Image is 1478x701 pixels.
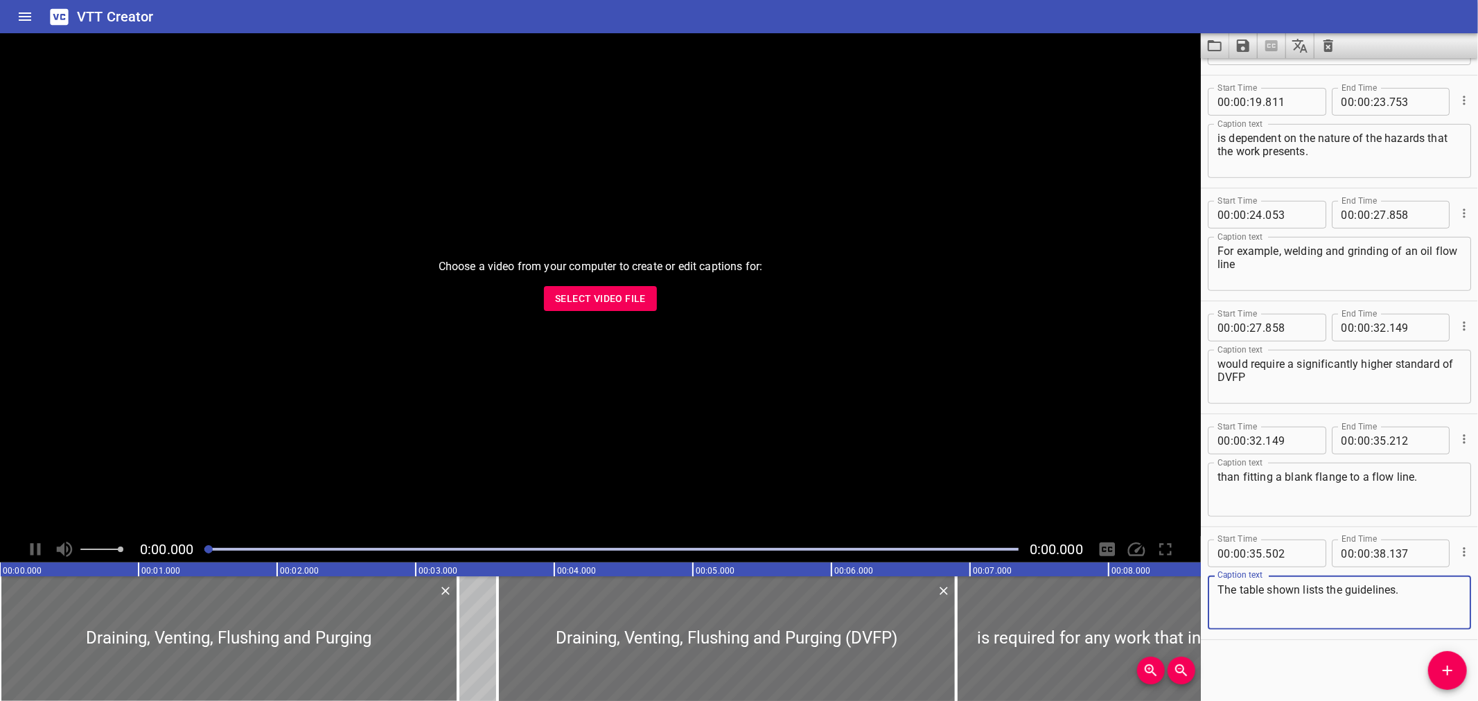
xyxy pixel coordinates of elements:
[1371,427,1373,454] span: :
[1233,88,1247,116] input: 00
[77,6,154,28] h6: VTT Creator
[1249,88,1263,116] input: 19
[1249,540,1263,567] input: 35
[419,566,457,576] text: 00:03.000
[935,582,951,600] div: Delete Cue
[437,582,452,600] div: Delete Cue
[1371,314,1373,341] span: :
[1233,314,1247,341] input: 00
[1231,427,1233,454] span: :
[1355,201,1357,229] span: :
[1152,536,1179,562] div: Toggle Full Screen
[3,566,42,576] text: 00:00.000
[1357,427,1371,454] input: 00
[1455,543,1473,561] button: Cue Options
[1455,430,1473,448] button: Cue Options
[1355,540,1357,567] span: :
[1265,88,1316,116] input: 811
[1371,540,1373,567] span: :
[1371,88,1373,116] span: :
[1389,88,1440,116] input: 753
[1314,33,1342,58] button: Clear captions
[1373,540,1387,567] input: 38
[1455,82,1471,118] div: Cue Options
[1249,201,1263,229] input: 24
[555,290,646,308] span: Select Video File
[1389,427,1440,454] input: 212
[1357,314,1371,341] input: 00
[1217,201,1231,229] input: 00
[1389,314,1440,341] input: 149
[1387,88,1389,116] span: .
[1217,357,1461,397] textarea: would require a significantly higher standard of DVFP
[1455,195,1471,231] div: Cue Options
[1389,201,1440,229] input: 858
[1168,657,1195,684] button: Zoom Out
[1355,314,1357,341] span: :
[1455,308,1471,344] div: Cue Options
[437,582,455,600] button: Delete
[1387,427,1389,454] span: .
[1373,201,1387,229] input: 27
[1258,33,1286,58] span: Select a video in the pane to the left, then you can automatically extract captions.
[544,286,657,312] button: Select Video File
[1373,88,1387,116] input: 23
[1137,657,1165,684] button: Zoom In
[1371,201,1373,229] span: :
[140,541,193,558] span: Current Time
[1263,88,1265,116] span: .
[1231,314,1233,341] span: :
[1341,88,1355,116] input: 00
[1206,37,1223,54] svg: Load captions from file
[1247,88,1249,116] span: :
[1231,540,1233,567] span: :
[1263,314,1265,341] span: .
[204,548,1019,551] div: Play progress
[1217,88,1231,116] input: 00
[1233,540,1247,567] input: 00
[439,258,763,275] p: Choose a video from your computer to create or edit captions for:
[1263,540,1265,567] span: .
[1387,201,1389,229] span: .
[1233,201,1247,229] input: 00
[1217,470,1461,510] textarea: than fitting a blank flange to a flow line.
[1387,540,1389,567] span: .
[1233,427,1247,454] input: 00
[280,566,319,576] text: 00:02.000
[1292,37,1308,54] svg: Translate captions
[1286,33,1314,58] button: Translate captions
[1265,540,1316,567] input: 502
[1247,427,1249,454] span: :
[1455,91,1473,109] button: Cue Options
[1217,540,1231,567] input: 00
[1030,541,1083,558] span: Video Duration
[973,566,1012,576] text: 00:07.000
[1357,201,1371,229] input: 00
[1357,540,1371,567] input: 00
[1373,314,1387,341] input: 32
[1201,33,1229,58] button: Load captions from file
[141,566,180,576] text: 00:01.000
[935,582,953,600] button: Delete
[1229,33,1258,58] button: Save captions to file
[1094,536,1120,562] div: Hide/Show Captions
[1265,427,1316,454] input: 149
[1263,201,1265,229] span: .
[1231,201,1233,229] span: :
[1247,540,1249,567] span: :
[1341,314,1355,341] input: 00
[1217,583,1461,623] textarea: The table shown lists the guidelines.
[1320,37,1337,54] svg: Clear captions
[1263,427,1265,454] span: .
[1249,314,1263,341] input: 27
[1111,566,1150,576] text: 00:08.000
[1355,427,1357,454] span: :
[1123,536,1150,562] div: Playback Speed
[1265,201,1316,229] input: 053
[834,566,873,576] text: 00:06.000
[1455,204,1473,222] button: Cue Options
[1389,540,1440,567] input: 137
[1217,314,1231,341] input: 00
[1357,88,1371,116] input: 00
[1217,245,1461,284] textarea: For example, welding and grinding of an oil flow line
